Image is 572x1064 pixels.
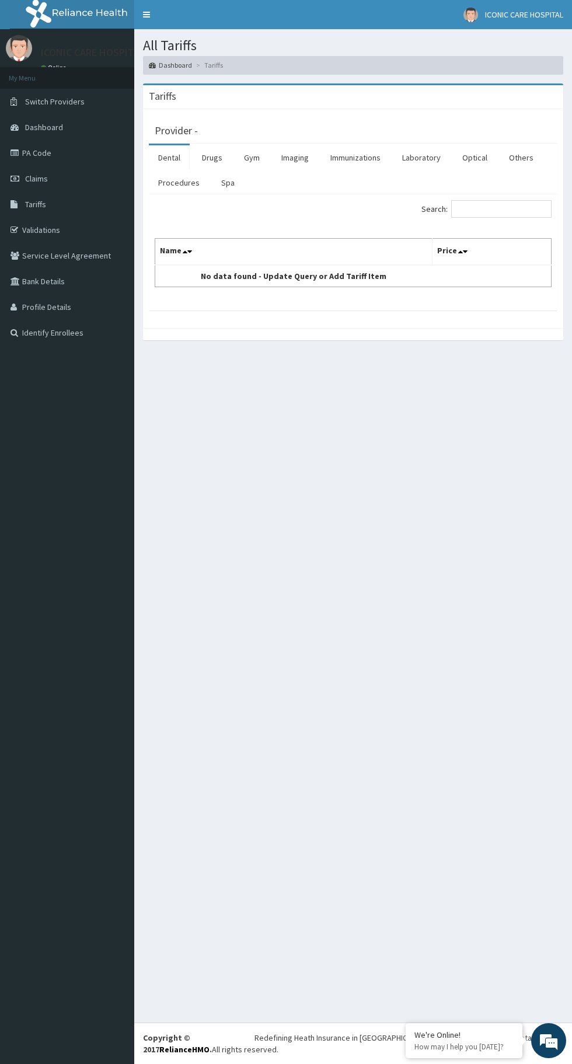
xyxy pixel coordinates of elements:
strong: Copyright © 2017 . [143,1032,212,1055]
a: Immunizations [321,145,390,170]
label: Search: [421,200,552,218]
a: RelianceHMO [159,1044,210,1055]
img: User Image [463,8,478,22]
p: How may I help you today? [414,1042,514,1052]
a: Drugs [193,145,232,170]
div: Redefining Heath Insurance in [GEOGRAPHIC_DATA] using Telemedicine and Data Science! [254,1032,563,1044]
a: Dashboard [149,60,192,70]
span: Dashboard [25,122,63,132]
span: ICONIC CARE HOSPITAL [485,9,563,20]
p: ICONIC CARE HOSPITAL [41,47,145,58]
a: Imaging [272,145,318,170]
a: Procedures [149,170,209,195]
span: Switch Providers [25,96,85,107]
h3: Tariffs [149,91,176,102]
a: Laboratory [393,145,450,170]
div: We're Online! [414,1030,514,1040]
th: Price [433,238,552,265]
span: Tariffs [25,199,46,210]
span: Claims [25,173,48,184]
a: Optical [453,145,497,170]
h3: Provider - [155,125,198,136]
input: Search: [451,200,552,218]
a: Gym [235,145,269,170]
td: No data found - Update Query or Add Tariff Item [155,265,433,287]
a: Spa [212,170,244,195]
a: Others [500,145,543,170]
th: Name [155,238,433,265]
img: User Image [6,35,32,61]
footer: All rights reserved. [134,1023,572,1064]
h1: All Tariffs [143,38,563,53]
a: Online [41,64,69,72]
li: Tariffs [193,60,223,70]
a: Dental [149,145,190,170]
